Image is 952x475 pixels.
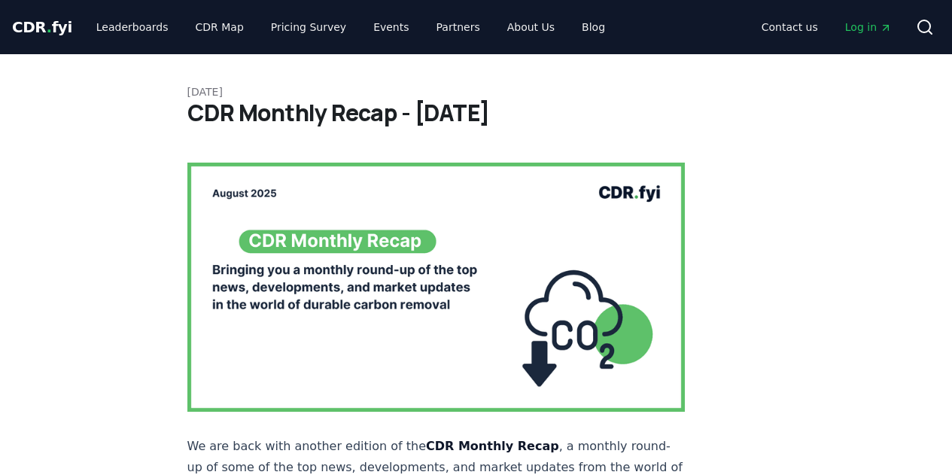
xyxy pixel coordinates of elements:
a: CDR Map [184,14,256,41]
img: blog post image [187,163,686,412]
a: Pricing Survey [259,14,358,41]
a: About Us [495,14,567,41]
strong: CDR Monthly Recap [426,439,559,453]
a: Partners [424,14,492,41]
nav: Main [750,14,904,41]
a: Log in [833,14,904,41]
span: Log in [845,20,892,35]
a: Blog [570,14,617,41]
h1: CDR Monthly Recap - [DATE] [187,99,765,126]
a: Contact us [750,14,830,41]
a: Events [361,14,421,41]
nav: Main [84,14,617,41]
p: [DATE] [187,84,765,99]
a: Leaderboards [84,14,181,41]
a: CDR.fyi [12,17,72,38]
span: CDR fyi [12,18,72,36]
span: . [47,18,52,36]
